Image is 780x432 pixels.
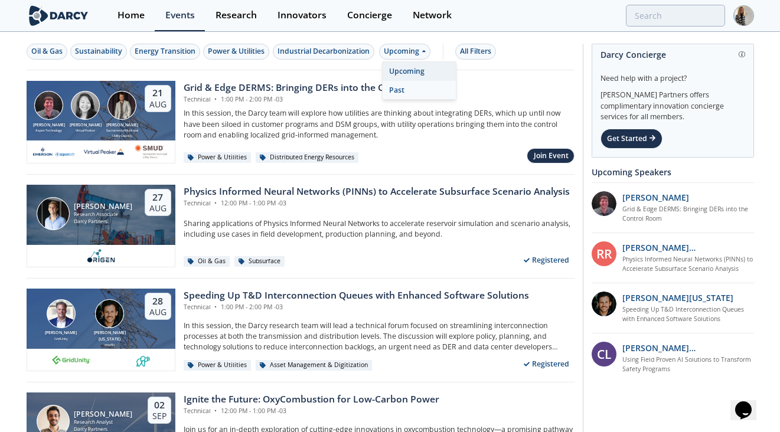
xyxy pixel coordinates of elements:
[136,353,151,367] img: 336b6de1-6040-4323-9c13-5718d9811639
[184,289,529,303] div: Speeding Up T&D Interconnection Queues with Enhanced Software Solutions
[83,249,118,263] img: origen.ai.png
[600,65,745,84] div: Need help with a project?
[184,152,252,163] div: Power & Utilities
[413,11,452,20] div: Network
[149,307,167,318] div: Aug
[135,46,195,57] div: Energy Transition
[256,152,359,163] div: Distributed Energy Resources
[133,145,168,159] img: Smud.org.png
[74,418,132,426] div: Research Analyst
[31,122,67,129] div: [PERSON_NAME]
[104,128,141,138] div: Sacramento Municipal Utility District.
[184,108,575,140] p: In this session, the Darcy team will explore how utilities are thinking about integrating DERs, w...
[216,11,257,20] div: Research
[31,128,67,133] div: Aspen Technology
[149,99,167,110] div: Aug
[626,5,725,27] input: Advanced Search
[33,145,74,159] img: cb84fb6c-3603-43a1-87e3-48fd23fb317a
[152,400,167,411] div: 02
[455,44,496,60] button: All Filters
[600,129,662,149] div: Get Started
[622,292,733,304] p: [PERSON_NAME][US_STATE]
[730,385,768,420] iframe: chat widget
[107,91,136,120] img: Yevgeniy Postnov
[622,342,754,354] p: [PERSON_NAME][MEDICAL_DATA]
[184,95,440,104] div: Technical 1:00 PM - 2:00 PM -03
[622,191,689,204] p: [PERSON_NAME]
[592,292,616,316] img: 1b183925-147f-4a47-82c9-16eeeed5003c
[47,299,76,328] img: Brian Fitzsimons
[234,256,285,267] div: Subsurface
[534,150,569,161] div: Join Event
[622,255,754,274] a: Physics Informed Neural Networks (PINNs) to Accelerate Subsurface Scenario Analysis
[278,46,370,57] div: Industrial Decarbonization
[184,218,575,240] p: Sharing applications of Physics Informed Neural Networks to accelerate reservoir simulation and s...
[67,122,104,129] div: [PERSON_NAME]
[592,162,754,182] div: Upcoming Speakers
[278,11,327,20] div: Innovators
[74,202,132,211] div: [PERSON_NAME]
[75,46,122,57] div: Sustainability
[83,145,125,159] img: virtual-peaker.com.png
[51,353,92,367] img: 1659894010494-gridunity-wp-logo.png
[184,392,439,407] div: Ignite the Future: OxyCombustion for Low-Carbon Power
[95,299,124,328] img: Luigi Montana
[213,407,219,415] span: •
[622,305,754,324] a: Speeding Up T&D Interconnection Queues with Enhanced Software Solutions
[256,360,373,371] div: Asset Management & Digitization
[34,91,63,120] img: Jonathan Curtis
[70,44,127,60] button: Sustainability
[383,62,456,81] div: Upcoming
[149,203,167,214] div: Aug
[273,44,374,60] button: Industrial Decarbonization
[622,205,754,224] a: Grid & Edge DERMS: Bringing DERs into the Control Room
[527,148,574,164] button: Join Event
[43,336,79,341] div: GridUnity
[165,11,195,20] div: Events
[43,330,79,336] div: [PERSON_NAME]
[203,44,269,60] button: Power & Utilities
[600,84,745,123] div: [PERSON_NAME] Partners offers complimentary innovation concierge services for all members.
[149,296,167,307] div: 28
[184,303,529,312] div: Technical 1:00 PM - 2:00 PM -03
[383,81,456,100] div: Past
[74,218,132,225] div: Darcy Partners
[67,128,104,133] div: Virtual Peaker
[739,51,745,58] img: information.svg
[213,199,219,207] span: •
[184,81,440,95] div: Grid & Edge DERMS: Bringing DERs into the Control Room
[208,46,265,57] div: Power & Utilities
[213,95,219,103] span: •
[184,360,252,371] div: Power & Utilities
[592,191,616,216] img: accc9a8e-a9c1-4d58-ae37-132228efcf55
[37,197,70,230] img: Juan Mayol
[622,355,754,374] a: Using Field Proven AI Solutions to Transform Safety Programs
[71,91,100,120] img: Brenda Chew
[213,303,219,311] span: •
[184,320,575,353] p: In this session, the Darcy research team will lead a technical forum focused on streamlining inte...
[733,5,754,26] img: Profile
[31,46,63,57] div: Oil & Gas
[622,241,754,254] p: [PERSON_NAME] [PERSON_NAME]
[118,11,145,20] div: Home
[592,342,616,366] div: CL
[347,11,392,20] div: Concierge
[27,44,67,60] button: Oil & Gas
[92,342,128,347] div: envelio
[592,241,616,266] div: RR
[27,81,575,163] a: Jonathan Curtis [PERSON_NAME] Aspen Technology Brenda Chew [PERSON_NAME] Virtual Peaker Yevgeniy ...
[600,44,745,65] div: Darcy Concierge
[27,289,575,371] a: Brian Fitzsimons [PERSON_NAME] GridUnity Luigi Montana [PERSON_NAME][US_STATE] envelio 28 Aug Spe...
[379,44,430,60] div: Upcoming
[184,256,230,267] div: Oil & Gas
[518,357,575,372] div: Registered
[152,411,167,421] div: Sep
[518,253,575,268] div: Registered
[74,211,132,218] div: Research Associate
[104,122,141,129] div: [PERSON_NAME]
[149,87,167,99] div: 21
[74,410,132,418] div: [PERSON_NAME]
[460,46,491,57] div: All Filters
[27,185,575,267] a: Juan Mayol [PERSON_NAME] Research Associate Darcy Partners 27 Aug Physics Informed Neural Network...
[149,192,167,204] div: 27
